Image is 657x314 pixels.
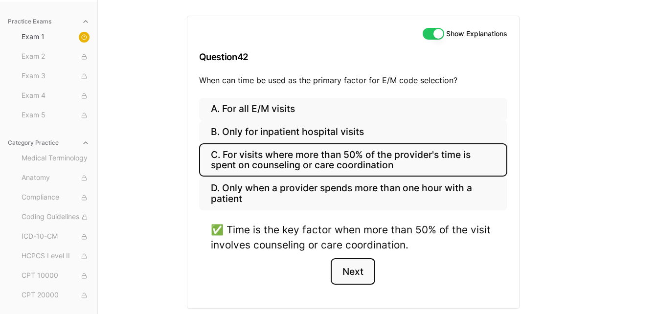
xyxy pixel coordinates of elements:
button: Next [331,258,375,285]
button: Practice Exams [4,14,93,29]
button: Exam 2 [18,49,93,65]
span: HCPCS Level II [22,251,90,262]
button: CPT 20000 [18,288,93,303]
p: When can time be used as the primary factor for E/M code selection? [199,74,507,86]
span: Compliance [22,192,90,203]
span: Exam 5 [22,110,90,121]
span: Exam 1 [22,32,90,43]
button: Medical Terminology [18,151,93,166]
button: HCPCS Level II [18,248,93,264]
span: Exam 2 [22,51,90,62]
button: Exam 4 [18,88,93,104]
button: CPT 10000 [18,268,93,284]
button: Exam 5 [18,108,93,123]
button: Exam 1 [18,29,93,45]
span: ICD-10-CM [22,231,90,242]
button: C. For visits where more than 50% of the provider's time is spent on counseling or care coordination [199,143,507,177]
span: Exam 4 [22,90,90,101]
button: Compliance [18,190,93,205]
button: Exam 3 [18,68,93,84]
button: A. For all E/M visits [199,98,507,121]
span: CPT 20000 [22,290,90,301]
button: ICD-10-CM [18,229,93,245]
button: Category Practice [4,135,93,151]
span: Medical Terminology [22,153,90,164]
h3: Question 42 [199,43,507,71]
span: Coding Guidelines [22,212,90,223]
button: Anatomy [18,170,93,186]
button: D. Only when a provider spends more than one hour with a patient [199,177,507,210]
label: Show Explanations [446,30,507,37]
button: B. Only for inpatient hospital visits [199,121,507,144]
span: Anatomy [22,173,90,183]
div: ✅ Time is the key factor when more than 50% of the visit involves counseling or care coordination. [211,222,496,252]
button: Coding Guidelines [18,209,93,225]
span: CPT 10000 [22,270,90,281]
span: Exam 3 [22,71,90,82]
